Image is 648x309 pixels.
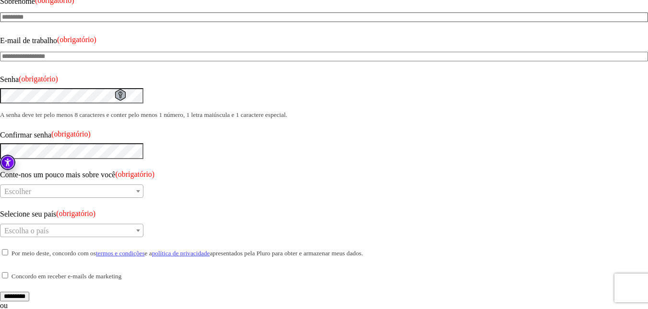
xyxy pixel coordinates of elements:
font: (obrigatório) [57,35,96,44]
font: (obrigatório) [51,130,91,138]
font: (obrigatório) [56,209,95,217]
font: Por meio deste, concordo com os [12,250,96,257]
a: política de privacidade [152,250,210,257]
input: Concordo em receber e-mails de marketing [2,272,8,278]
font: e a [145,250,152,257]
input: Por meio deste, concordo com ostermos e condiçõese apolítica de privacidadeapresentados pela Plur... [2,249,8,255]
font: Escolher [4,187,31,195]
font: Concordo em receber e-mails de marketing [12,273,121,280]
font: apresentados pela Pluro para obter e armazenar meus dados. [210,250,363,257]
font: (obrigatório) [19,75,58,83]
font: (obrigatório) [115,170,154,178]
a: termos e condições [96,250,145,257]
font: Escolha o país [4,227,48,235]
